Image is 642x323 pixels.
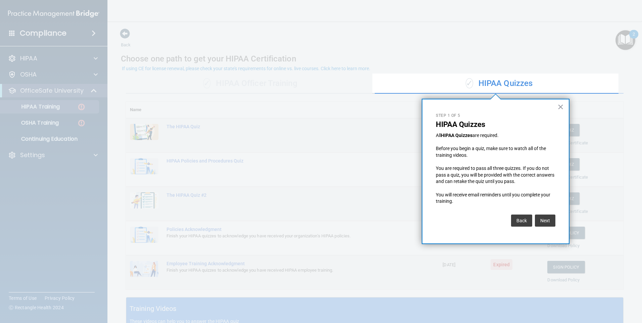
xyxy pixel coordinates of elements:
span: are required. [472,133,499,138]
p: Before you begin a quiz, make sure to watch all of the training videos. [436,145,555,158]
button: Next [535,215,555,227]
span: All [436,133,441,138]
p: You will receive email reminders until you complete your training. [436,192,555,205]
p: HIPAA Quizzes [436,120,555,129]
span: ✓ [466,78,473,88]
button: Back [511,215,532,227]
button: Close [557,101,564,112]
strong: HIPAA Quizzes [441,133,472,138]
p: You are required to pass all three quizzes. If you do not pass a quiz, you will be provided with ... [436,165,555,185]
p: Step 1 of 5 [436,113,555,119]
div: HIPAA Quizzes [375,74,624,94]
